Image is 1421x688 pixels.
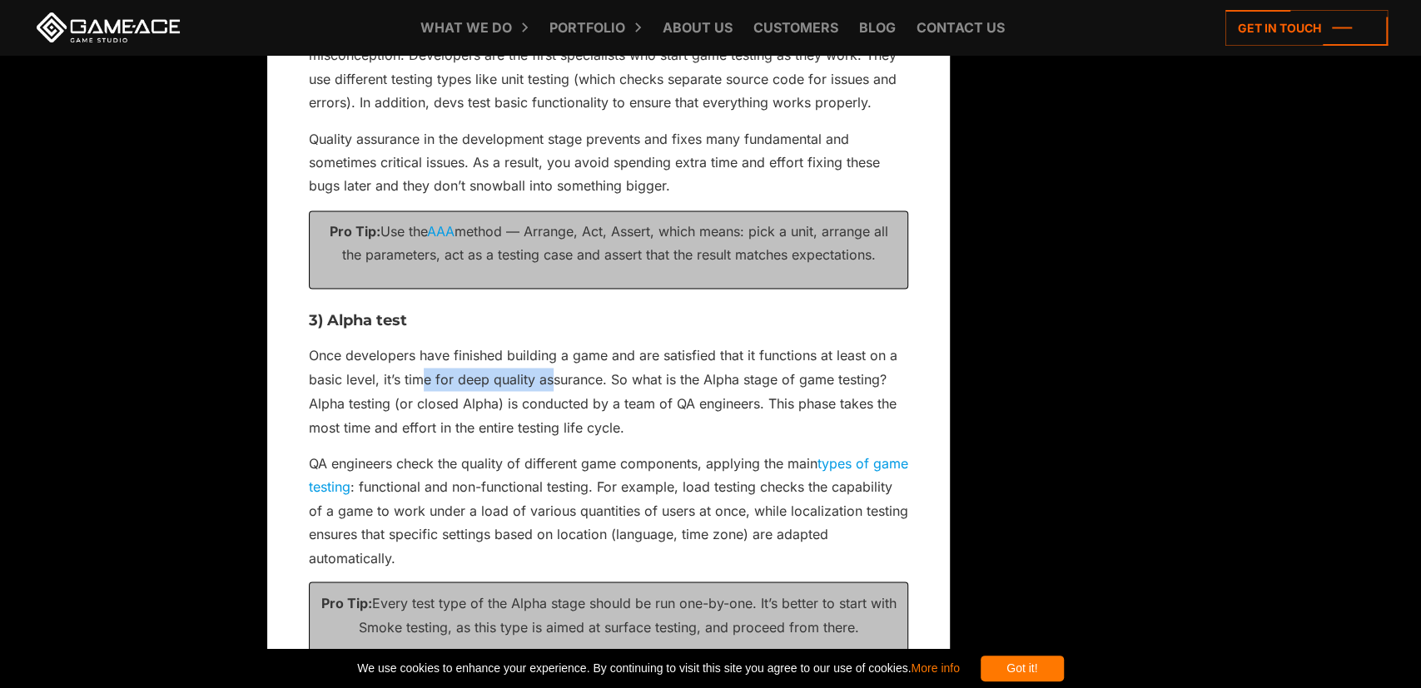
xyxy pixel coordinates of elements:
p: Once developers have finished building a game and are satisfied that it functions at least on a b... [309,344,908,438]
span: We use cookies to enhance your experience. By continuing to visit this site you agree to our use ... [357,656,959,681]
strong: Pro Tip: [321,594,372,611]
p: Quality assurance in the development stage prevents and fixes many fundamental and sometimes crit... [309,127,908,198]
a: AAA [427,223,455,240]
h3: 3) Alpha test [309,313,908,329]
p: Use the method — Arrange, Act, Assert, which means: pick a unit, arrange all the parameters, act ... [318,220,899,267]
strong: Pro Tip: [330,223,380,240]
a: Get in touch [1225,10,1388,46]
div: Got it! [981,656,1064,681]
p: QA engineers check the quality of different game components, applying the main : functional and n... [309,451,908,569]
p: Every test type of the Alpha stage should be run one-by-one. It’s better to start with Smoke test... [318,591,899,638]
p: Some people think that only completed games can be tested, but it’s a common misconception. Devel... [309,20,908,115]
a: More info [911,661,959,675]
